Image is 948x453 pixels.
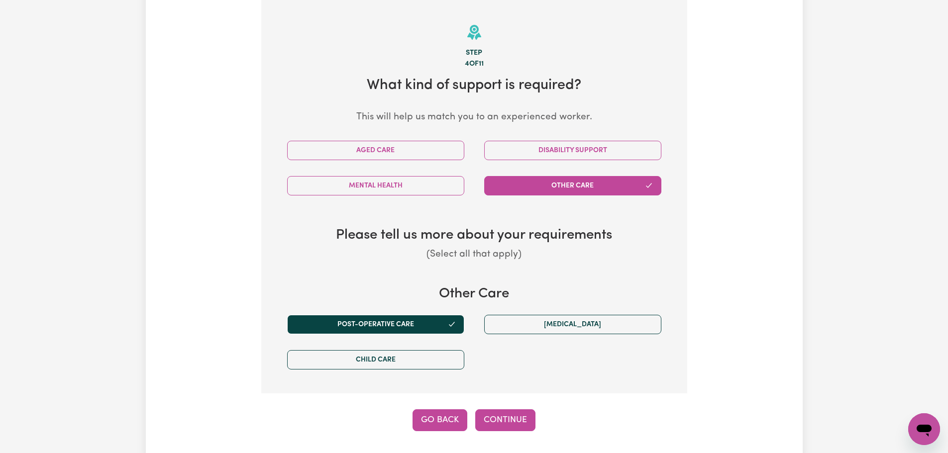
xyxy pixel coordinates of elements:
p: This will help us match you to an experienced worker. [277,110,671,125]
div: 4 of 11 [277,59,671,70]
p: (Select all that apply) [277,248,671,262]
button: Mental Health [287,176,464,195]
button: Other Care [484,176,661,195]
button: Child care [287,350,464,369]
h3: Other Care [277,286,671,303]
div: Step [277,48,671,59]
button: [MEDICAL_DATA] [484,315,661,334]
button: Post-operative care [287,315,464,334]
h3: Please tell us more about your requirements [277,227,671,244]
button: Go Back [413,409,467,431]
iframe: Button to launch messaging window [908,413,940,445]
button: Continue [475,409,535,431]
button: Disability Support [484,141,661,160]
h2: What kind of support is required? [277,77,671,94]
button: Aged Care [287,141,464,160]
